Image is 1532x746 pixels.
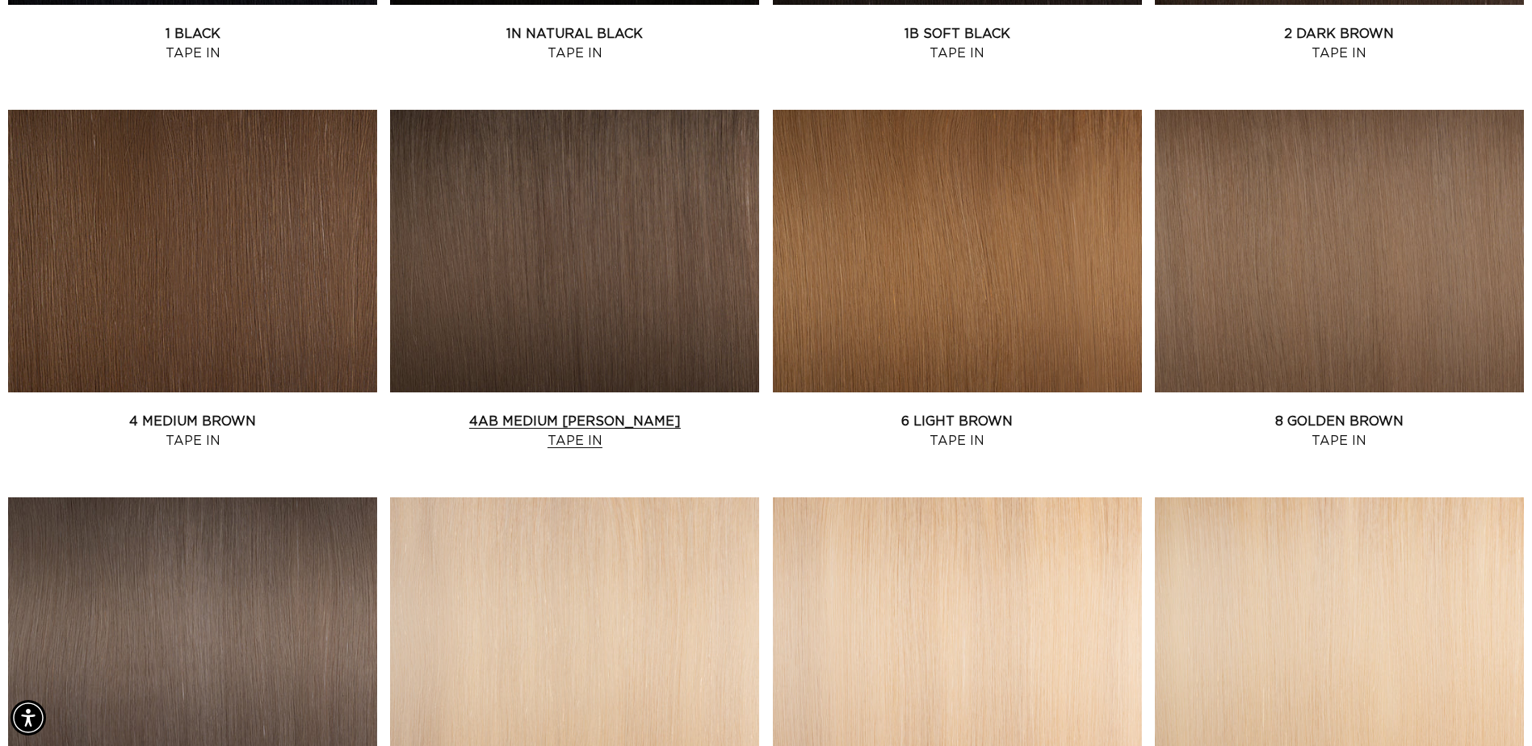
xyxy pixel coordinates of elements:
[1155,412,1524,451] a: 8 Golden Brown Tape In
[8,24,377,63] a: 1 Black Tape In
[10,700,46,736] div: Accessibility Menu
[773,24,1142,63] a: 1B Soft Black Tape In
[1451,668,1532,746] iframe: Chat Widget
[390,24,759,63] a: 1N Natural Black Tape In
[1155,24,1524,63] a: 2 Dark Brown Tape In
[390,412,759,451] a: 4AB Medium [PERSON_NAME] Tape In
[8,412,377,451] a: 4 Medium Brown Tape In
[773,412,1142,451] a: 6 Light Brown Tape In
